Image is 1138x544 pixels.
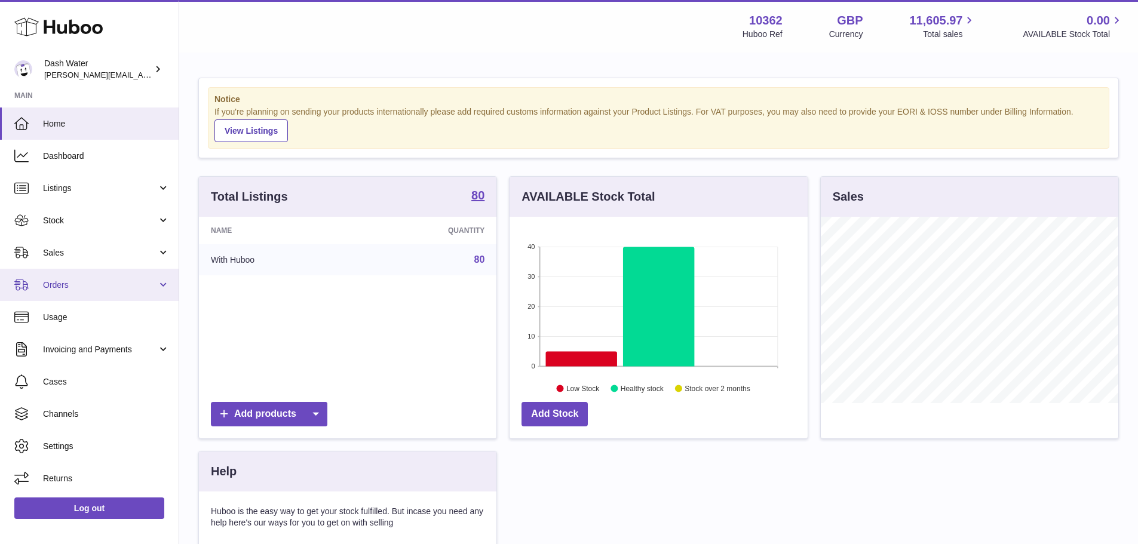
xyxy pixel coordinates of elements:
[214,94,1103,105] strong: Notice
[1023,13,1124,40] a: 0.00 AVAILABLE Stock Total
[44,58,152,81] div: Dash Water
[214,106,1103,142] div: If you're planning on sending your products internationally please add required customs informati...
[211,463,237,480] h3: Help
[471,189,484,201] strong: 80
[909,13,962,29] span: 11,605.97
[923,29,976,40] span: Total sales
[522,402,588,426] a: Add Stock
[43,376,170,388] span: Cases
[837,13,863,29] strong: GBP
[43,183,157,194] span: Listings
[356,217,496,244] th: Quantity
[1087,13,1110,29] span: 0.00
[532,362,535,370] text: 0
[211,402,327,426] a: Add products
[211,506,484,528] p: Huboo is the easy way to get your stock fulfilled. But incase you need any help here's our ways f...
[14,60,32,78] img: james@dash-water.com
[43,441,170,452] span: Settings
[199,217,356,244] th: Name
[743,29,783,40] div: Huboo Ref
[43,408,170,420] span: Channels
[211,189,288,205] h3: Total Listings
[43,247,157,259] span: Sales
[43,473,170,484] span: Returns
[909,13,976,40] a: 11,605.97 Total sales
[528,333,535,340] text: 10
[685,384,750,392] text: Stock over 2 months
[528,273,535,280] text: 30
[199,244,356,275] td: With Huboo
[528,303,535,310] text: 20
[829,29,863,40] div: Currency
[14,497,164,519] a: Log out
[471,189,484,204] a: 80
[833,189,864,205] h3: Sales
[566,384,600,392] text: Low Stock
[214,119,288,142] a: View Listings
[749,13,783,29] strong: 10362
[43,312,170,323] span: Usage
[474,254,485,265] a: 80
[1023,29,1124,40] span: AVAILABLE Stock Total
[43,279,157,291] span: Orders
[43,344,157,355] span: Invoicing and Payments
[43,118,170,130] span: Home
[43,150,170,162] span: Dashboard
[43,215,157,226] span: Stock
[528,243,535,250] text: 40
[44,70,240,79] span: [PERSON_NAME][EMAIL_ADDRESS][DOMAIN_NAME]
[522,189,655,205] h3: AVAILABLE Stock Total
[621,384,664,392] text: Healthy stock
